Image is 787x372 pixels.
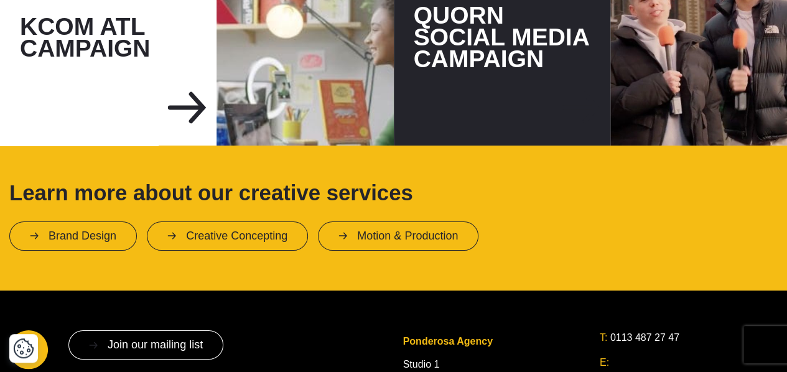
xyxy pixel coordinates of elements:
button: Cookie Settings [13,338,34,359]
a: Creative Concepting [147,221,308,251]
span: T: [600,332,607,343]
span: E: [600,357,609,368]
img: Revisit consent button [13,338,34,359]
a: Brand Design [9,221,137,251]
a: Motion & Production [318,221,478,251]
button: Join our mailing list [68,330,223,360]
a: 0113 487 27 47 [610,330,679,345]
h2: Learn more about our creative services [9,185,515,202]
span: Ponderosa Agency [403,336,492,346]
